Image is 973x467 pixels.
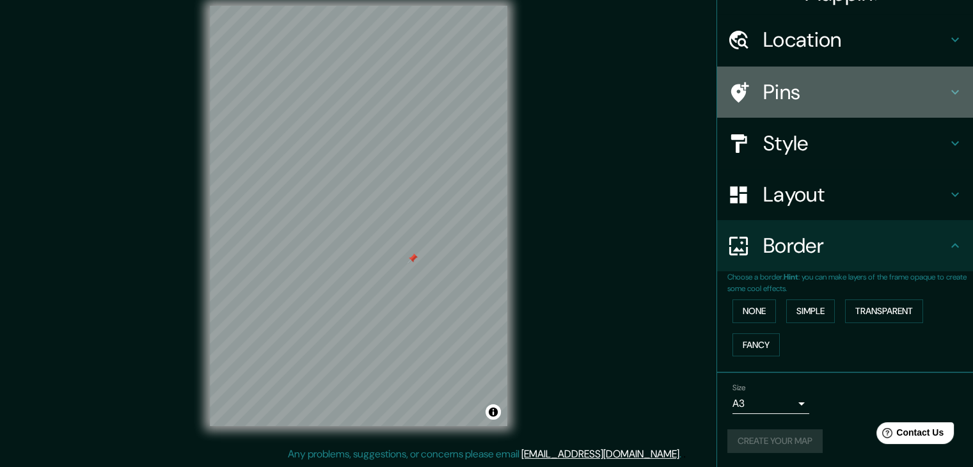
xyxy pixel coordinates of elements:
button: Transparent [845,299,923,323]
button: None [732,299,776,323]
h4: Layout [763,182,947,207]
button: Simple [786,299,835,323]
div: Style [717,118,973,169]
label: Size [732,383,746,393]
p: Any problems, suggestions, or concerns please email . [288,447,681,462]
iframe: Help widget launcher [859,417,959,453]
div: . [681,447,683,462]
canvas: Map [210,6,507,426]
div: A3 [732,393,809,414]
a: [EMAIL_ADDRESS][DOMAIN_NAME] [521,447,679,461]
div: Pins [717,67,973,118]
div: . [683,447,686,462]
h4: Style [763,131,947,156]
div: Layout [717,169,973,220]
h4: Location [763,27,947,52]
h4: Pins [763,79,947,105]
b: Hint [784,272,798,282]
p: Choose a border. : you can make layers of the frame opaque to create some cool effects. [727,271,973,294]
button: Fancy [732,333,780,357]
div: Location [717,14,973,65]
div: Border [717,220,973,271]
h4: Border [763,233,947,258]
button: Toggle attribution [486,404,501,420]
